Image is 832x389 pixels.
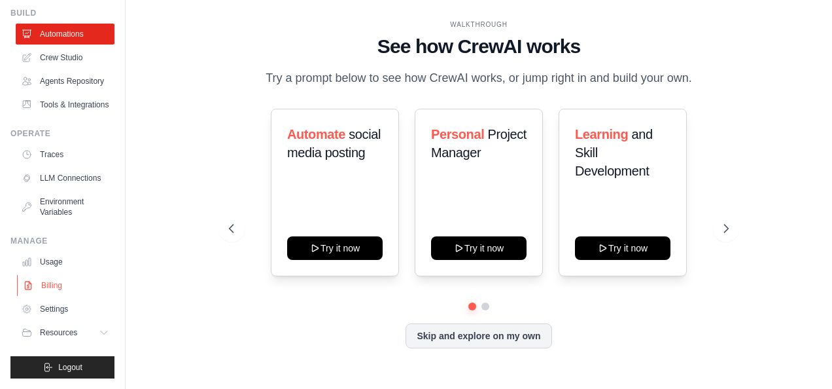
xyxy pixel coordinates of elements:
a: Settings [16,299,114,320]
span: Project Manager [431,127,527,160]
span: Personal [431,127,484,141]
a: Automations [16,24,114,45]
button: Skip and explore on my own [406,324,551,348]
div: Manage [10,236,114,246]
span: Logout [58,362,82,373]
a: Crew Studio [16,47,114,68]
a: Usage [16,251,114,272]
span: Resources [40,327,77,338]
iframe: Chat Widget [767,326,832,389]
button: Logout [10,356,114,379]
button: Try it now [287,236,383,260]
p: Try a prompt below to see how CrewAI works, or jump right in and build your own. [259,69,699,88]
span: social media posting [287,127,381,160]
a: Traces [16,144,114,165]
h1: See how CrewAI works [229,35,729,58]
span: and Skill Development [575,127,653,178]
button: Resources [16,322,114,343]
div: Operate [10,128,114,139]
a: Billing [17,275,116,296]
span: Automate [287,127,345,141]
span: Learning [575,127,628,141]
div: Build [10,8,114,18]
button: Try it now [431,236,527,260]
button: Try it now [575,236,670,260]
a: Agents Repository [16,71,114,92]
a: Environment Variables [16,191,114,223]
a: Tools & Integrations [16,94,114,115]
div: WALKTHROUGH [229,20,729,29]
a: LLM Connections [16,168,114,189]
